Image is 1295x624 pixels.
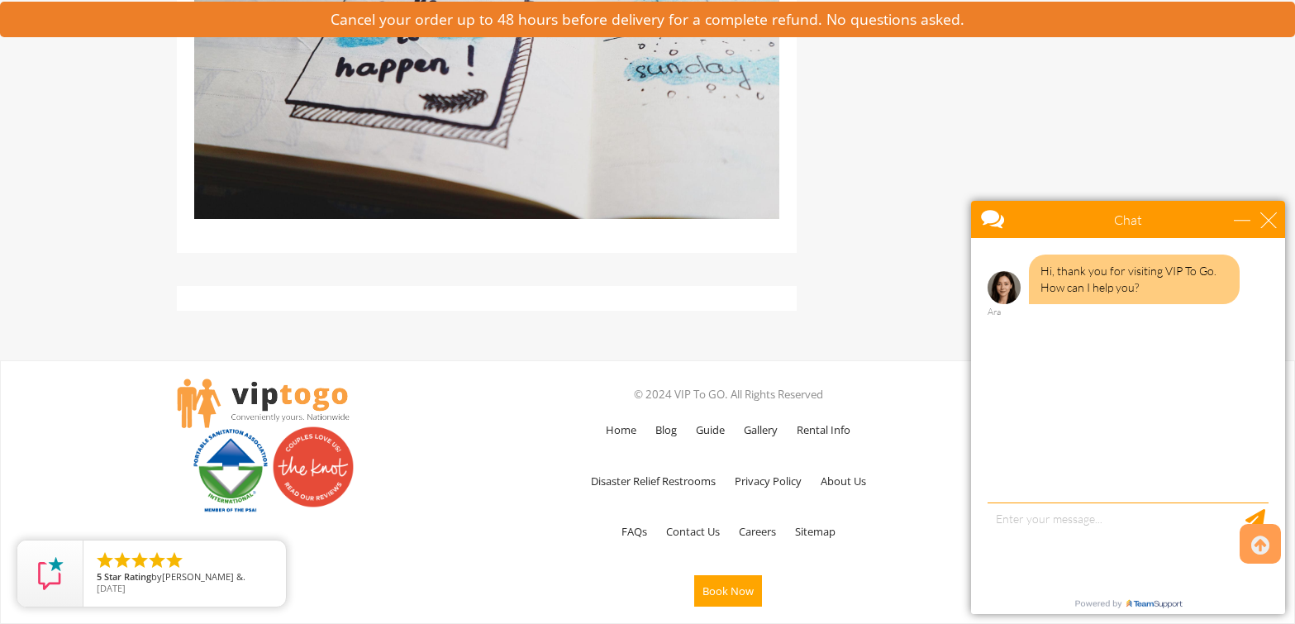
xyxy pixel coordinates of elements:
[598,406,645,454] a: Home
[583,457,724,505] a: Disaster Relief Restrooms
[130,550,150,570] li: 
[112,550,132,570] li: 
[177,379,350,428] img: viptogo LogoVIPTOGO
[613,507,655,555] a: FAQs
[95,550,115,570] li: 
[658,507,728,555] a: Contact Us
[189,426,272,513] img: PSAI Member Logo
[104,570,151,583] span: Star Rating
[731,507,784,555] a: Careers
[647,406,685,454] a: Blog
[961,191,1295,624] iframe: Live Chat Box
[812,457,874,505] a: About Us
[736,406,786,454] a: Gallery
[97,570,102,583] span: 5
[694,575,762,607] button: Book Now
[164,550,184,570] li: 
[97,572,273,584] span: by
[272,426,355,508] img: Couples love us! See our reviews on The Knot.
[34,557,67,590] img: Review Rating
[788,406,859,454] a: Rental Info
[487,383,970,406] p: © 2024 VIP To GO. All Rights Reserved
[162,570,245,583] span: [PERSON_NAME] &.
[787,507,844,555] a: Sitemap
[97,582,126,594] span: [DATE]
[726,457,810,505] a: Privacy Policy
[688,406,733,454] a: Guide
[686,559,770,623] a: Book Now
[147,550,167,570] li: 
